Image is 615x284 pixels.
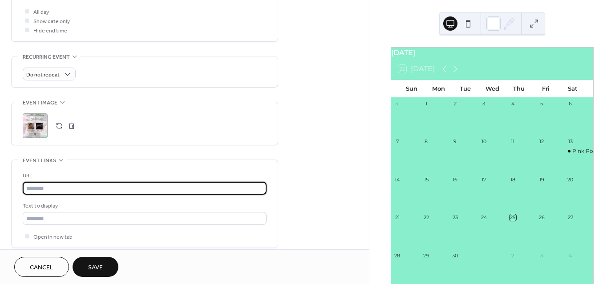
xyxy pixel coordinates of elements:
div: ; [23,113,48,138]
div: 19 [538,176,545,183]
div: 28 [394,252,401,259]
span: All day [33,8,49,17]
div: Thu [506,80,532,98]
div: Sun [398,80,425,98]
div: 20 [567,176,574,183]
div: 27 [567,214,574,221]
div: 6 [567,100,574,107]
div: Pink Poses Yoga [564,148,593,155]
div: 26 [538,214,545,221]
div: 25 [510,214,516,221]
div: Wed [479,80,506,98]
span: Show date only [33,17,70,26]
div: 29 [423,252,429,259]
div: 22 [423,214,429,221]
div: 31 [394,100,401,107]
div: Mon [425,80,452,98]
div: 15 [423,176,429,183]
div: Tue [452,80,479,98]
button: Cancel [14,257,69,277]
div: 24 [481,214,487,221]
span: Event image [23,98,57,108]
div: 14 [394,176,401,183]
div: 4 [510,100,516,107]
div: 9 [452,138,458,145]
div: [DATE] [391,48,593,58]
div: URL [23,171,265,180]
div: 30 [452,252,458,259]
div: 18 [510,176,516,183]
span: Open in new tab [33,232,73,242]
div: 1 [423,100,429,107]
div: 17 [481,176,487,183]
div: 4 [567,252,574,259]
div: 5 [538,100,545,107]
div: 8 [423,138,429,145]
div: 16 [452,176,458,183]
div: 2 [452,100,458,107]
div: 23 [452,214,458,221]
div: Sat [559,80,586,98]
div: 11 [510,138,516,145]
span: Do not repeat [26,70,60,80]
span: Save [88,263,103,272]
div: 12 [538,138,545,145]
div: 3 [481,100,487,107]
span: Cancel [30,263,53,272]
span: Hide end time [33,26,67,36]
div: Fri [532,80,559,98]
div: 21 [394,214,401,221]
span: Recurring event [23,52,70,62]
div: 1 [481,252,487,259]
div: 3 [538,252,545,259]
div: 10 [481,138,487,145]
div: 7 [394,138,401,145]
div: 13 [567,138,574,145]
span: Event links [23,156,56,165]
div: 2 [510,252,516,259]
button: Save [73,257,118,277]
div: Text to display [23,201,265,211]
